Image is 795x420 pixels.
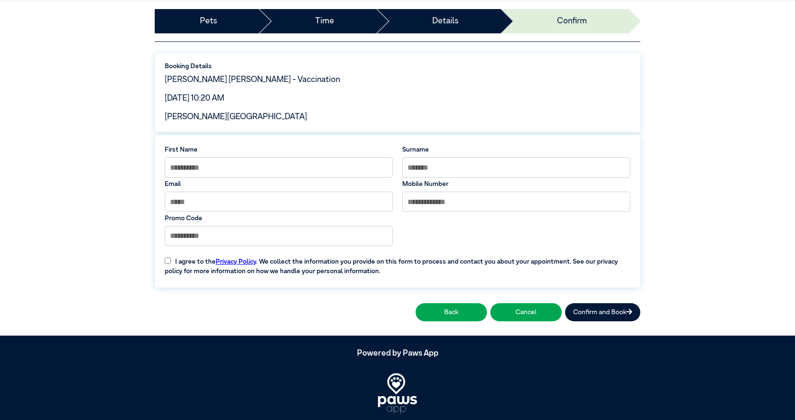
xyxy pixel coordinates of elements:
label: Mobile Number [402,179,630,189]
a: Pets [200,15,217,28]
a: Time [315,15,334,28]
a: Privacy Policy [216,258,256,265]
img: PawsApp [378,373,417,414]
label: Booking Details [165,61,630,71]
span: [PERSON_NAME][GEOGRAPHIC_DATA] [165,113,307,121]
label: First Name [165,145,393,154]
h5: Powered by Paws App [155,349,640,359]
label: I agree to the . We collect the information you provide on this form to process and contact you a... [160,250,635,276]
button: Back [416,303,487,321]
input: I agree to thePrivacy Policy. We collect the information you provide on this form to process and ... [165,257,171,264]
label: Promo Code [165,214,393,223]
span: [PERSON_NAME] [PERSON_NAME] - Vaccination [165,76,340,84]
button: Cancel [490,303,562,321]
span: [DATE] 10:20 AM [165,94,224,102]
label: Email [165,179,393,189]
label: Surname [402,145,630,154]
a: Details [432,15,458,28]
button: Confirm and Book [565,303,640,321]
